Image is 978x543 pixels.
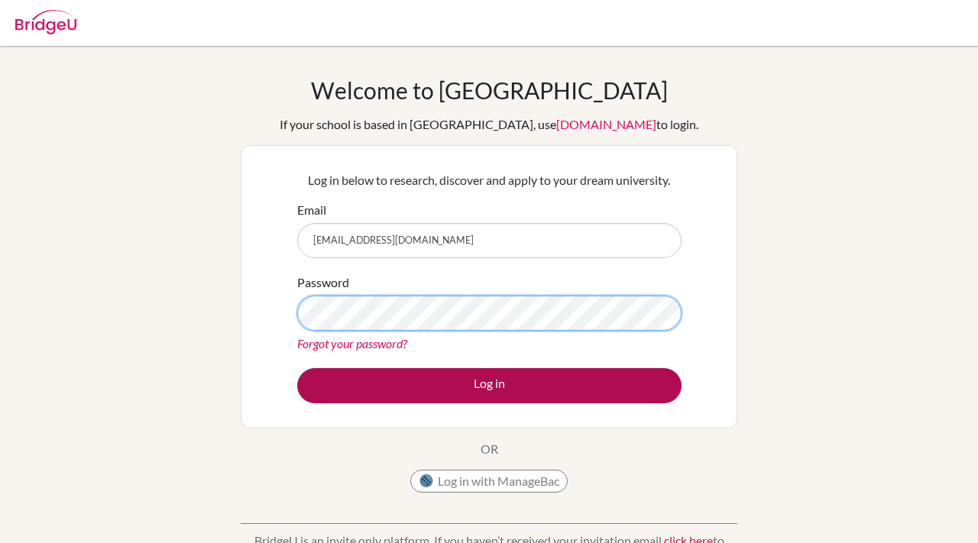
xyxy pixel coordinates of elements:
[481,440,498,458] p: OR
[297,368,682,403] button: Log in
[15,10,76,34] img: Bridge-U
[297,273,349,292] label: Password
[311,76,668,104] h1: Welcome to [GEOGRAPHIC_DATA]
[280,115,698,134] div: If your school is based in [GEOGRAPHIC_DATA], use to login.
[297,336,407,351] a: Forgot your password?
[297,201,326,219] label: Email
[297,171,682,189] p: Log in below to research, discover and apply to your dream university.
[556,117,656,131] a: [DOMAIN_NAME]
[410,470,568,493] button: Log in with ManageBac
